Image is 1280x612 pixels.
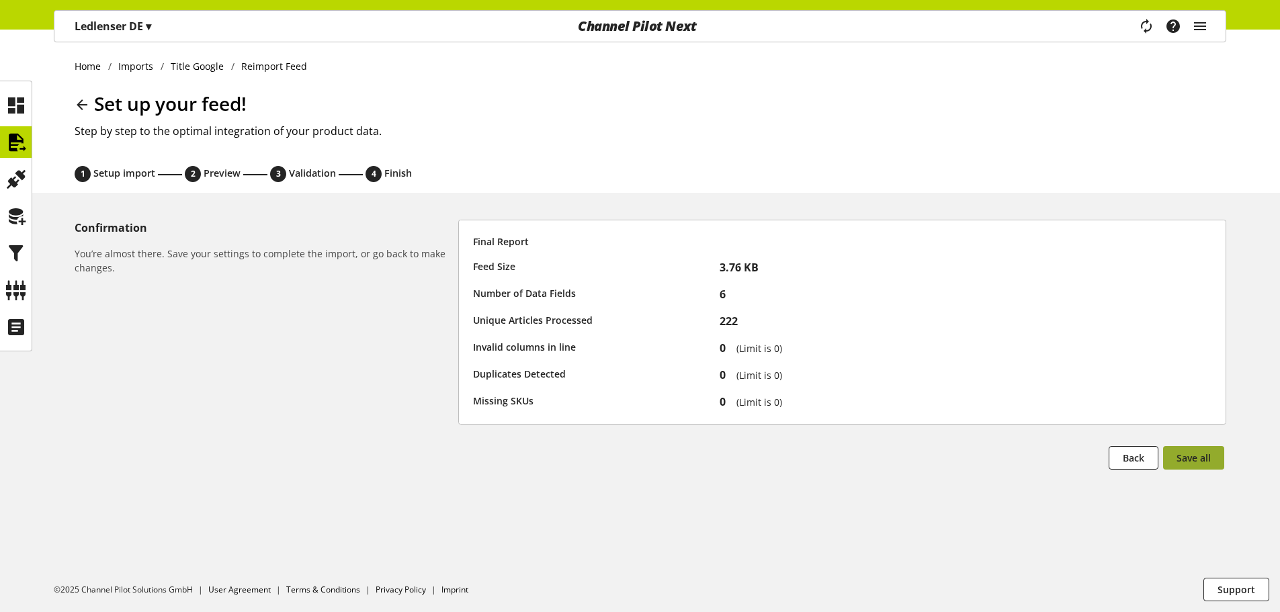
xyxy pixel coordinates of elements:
button: Support [1203,578,1269,601]
span: Unique Articles Processed [473,313,719,329]
span: 3 [276,168,281,180]
a: Imprint [441,584,468,595]
span: Validation [289,167,336,179]
span: Support [1218,582,1255,597]
span: 0 [720,394,726,409]
span: 3.76 KB [720,259,1211,275]
span: ▾ [146,19,151,34]
span: 4 [372,168,376,180]
nav: main navigation [54,10,1226,42]
span: Duplicates Detected [473,367,719,383]
span: Finish [384,167,412,179]
a: User Agreement [208,584,271,595]
h6: You’re almost there. Save your settings to complete the import, or go back to make changes. [75,247,453,275]
a: Home [75,59,108,73]
a: Title Google [164,59,231,73]
a: Imports [112,59,161,73]
span: Missing SKUs [473,394,719,410]
span: 0 [720,367,726,382]
span: Preview [204,167,241,179]
span: (Limit is 0) [726,396,782,408]
h2: Step by step to the optimal integration of your product data. [75,123,1226,139]
a: Privacy Policy [376,584,426,595]
span: Back [1123,451,1144,465]
li: ©2025 Channel Pilot Solutions GmbH [54,584,208,596]
span: (Limit is 0) [726,369,782,382]
a: Terms & Conditions [286,584,360,595]
span: Save all [1177,451,1211,465]
span: Setup import [93,167,155,179]
span: Number of Data Fields [473,286,719,302]
h5: Confirmation [75,220,453,236]
span: Set up your feed! [94,91,247,116]
button: Back [1109,446,1158,470]
h2: Final Report [473,234,1211,249]
span: (Limit is 0) [726,342,782,355]
span: 6 [720,286,1211,302]
span: 222 [720,313,1211,329]
span: 0 [720,341,726,355]
button: Save all [1163,446,1224,470]
span: 2 [191,168,196,180]
p: Ledlenser DE [75,18,151,34]
span: Invalid columns in line [473,340,719,356]
span: 1 [81,168,85,180]
span: Feed Size [473,259,719,275]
